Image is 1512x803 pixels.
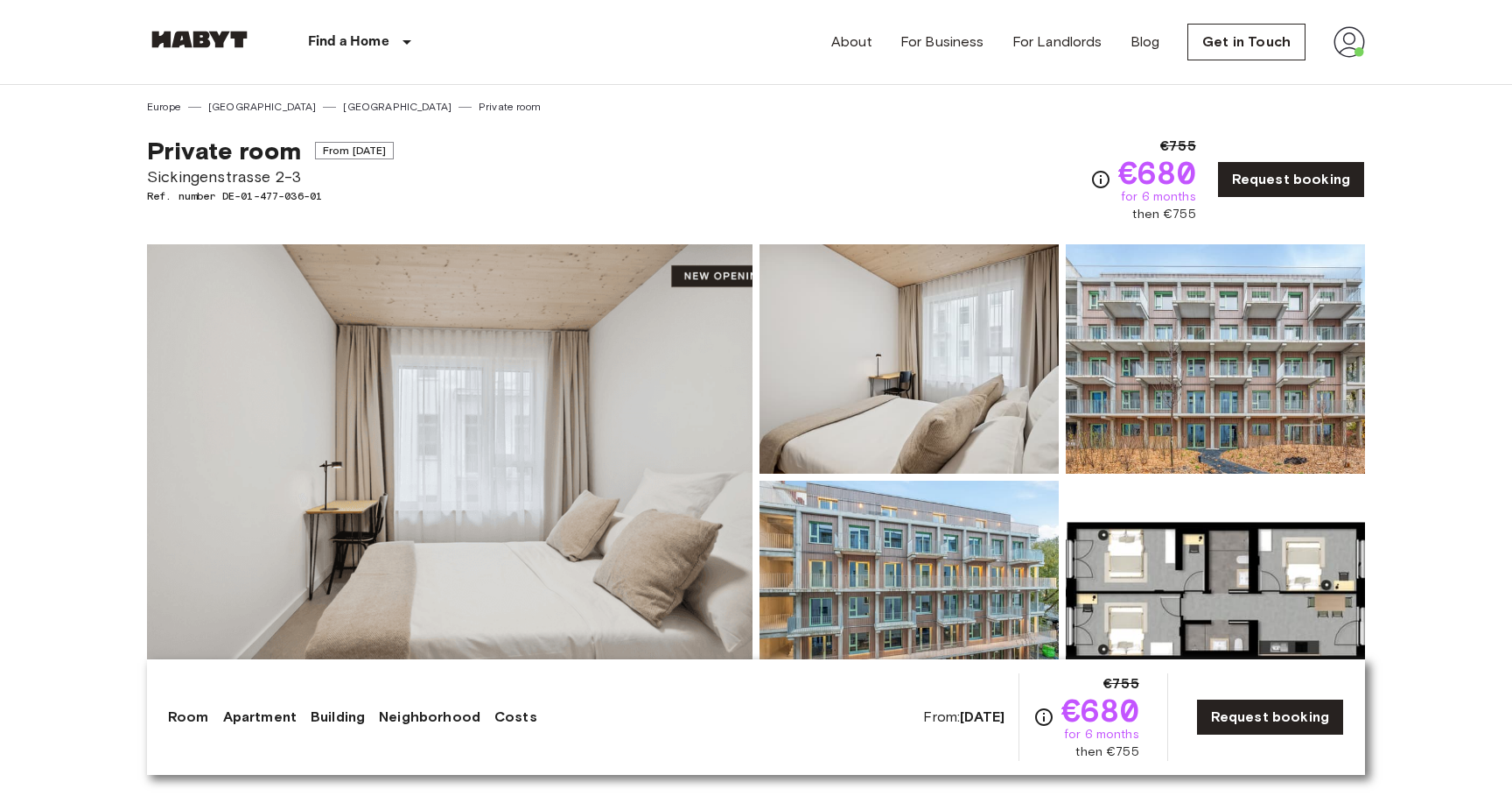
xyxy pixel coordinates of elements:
a: Building [311,707,365,728]
a: Neighborhood [379,707,480,728]
a: [GEOGRAPHIC_DATA] [343,99,451,115]
img: Picture of unit DE-01-477-036-01 [1066,244,1365,474]
a: Apartment [223,707,297,728]
b: [DATE] [960,708,1004,725]
a: Get in Touch [1187,24,1305,60]
a: Room [168,707,209,728]
img: Picture of unit DE-01-477-036-01 [1066,481,1365,710]
img: Marketing picture of unit DE-01-477-036-01 [147,244,752,710]
span: for 6 months [1121,188,1196,206]
svg: Check cost overview for full price breakdown. Please note that discounts apply to new joiners onl... [1090,169,1111,190]
span: then €755 [1075,743,1138,761]
span: €680 [1118,157,1196,188]
span: Ref. number DE-01-477-036-01 [147,188,394,204]
span: From: [923,708,1004,727]
span: From [DATE] [315,142,395,159]
img: Picture of unit DE-01-477-036-01 [759,481,1059,710]
img: avatar [1333,26,1365,58]
img: Habyt [147,31,252,48]
a: Request booking [1217,161,1365,198]
a: Costs [494,707,537,728]
svg: Check cost overview for full price breakdown. Please note that discounts apply to new joiners onl... [1033,707,1054,728]
a: Private room [479,99,541,115]
a: Blog [1130,32,1160,53]
p: Find a Home [308,32,389,53]
span: Sickingenstrasse 2-3 [147,166,394,188]
img: Picture of unit DE-01-477-036-01 [759,244,1059,474]
span: €755 [1103,673,1139,694]
span: €755 [1160,136,1196,157]
a: For Landlords [1012,32,1102,53]
a: About [831,32,872,53]
span: €680 [1061,694,1139,726]
span: then €755 [1132,206,1195,223]
a: For Business [900,32,984,53]
span: Private room [147,136,301,166]
a: [GEOGRAPHIC_DATA] [208,99,317,115]
span: for 6 months [1064,726,1139,743]
a: Request booking [1196,699,1344,736]
a: Europe [147,99,181,115]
